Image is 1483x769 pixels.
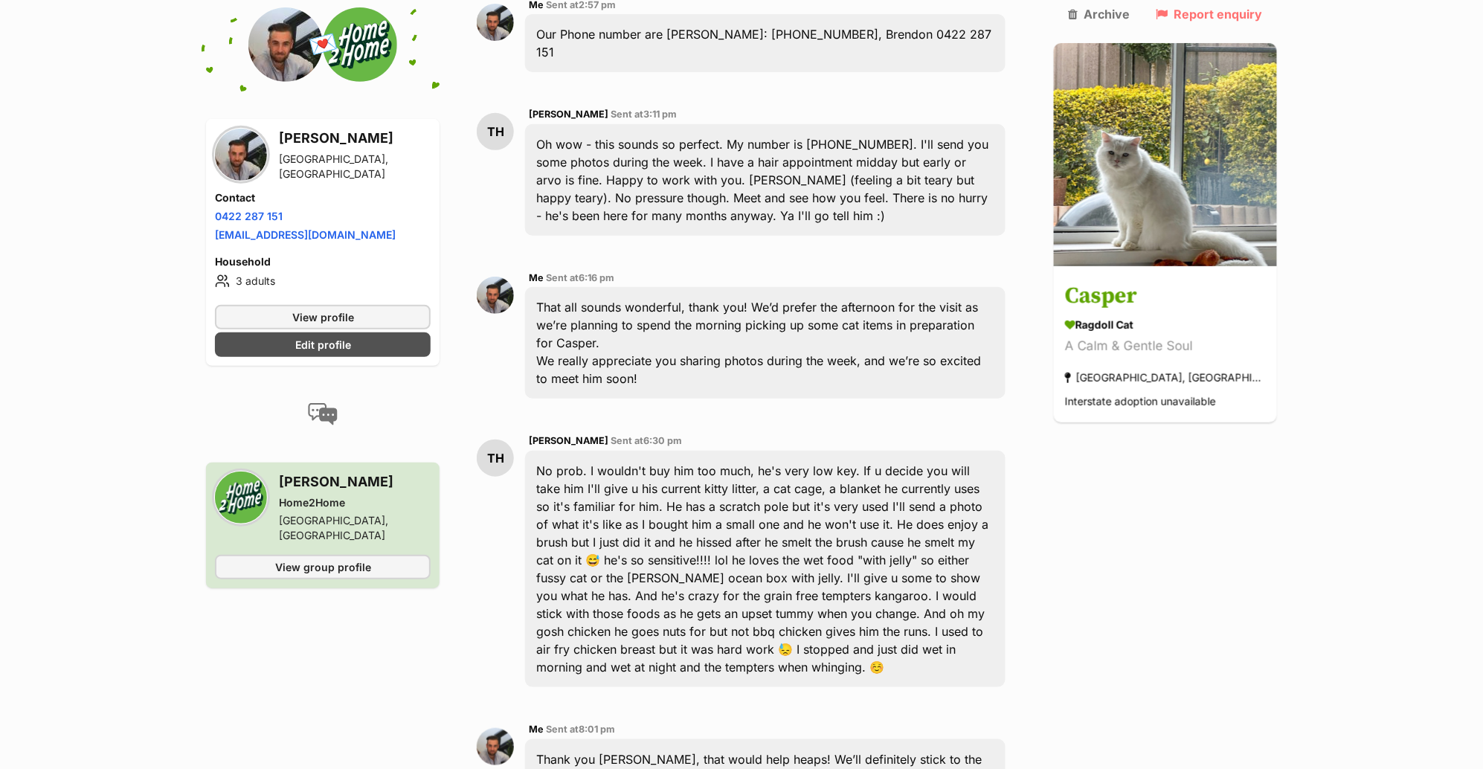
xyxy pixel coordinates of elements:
[1065,396,1216,408] span: Interstate adoption unavailable
[525,287,1006,399] div: That all sounds wonderful, thank you! We’d prefer the afternoon for the visit as we’re planning t...
[1065,368,1266,388] div: [GEOGRAPHIC_DATA], [GEOGRAPHIC_DATA]
[477,440,514,477] div: TH
[1069,7,1130,21] a: Archive
[279,472,431,492] h3: [PERSON_NAME]
[215,305,431,329] a: View profile
[306,29,340,61] span: 💌
[275,559,371,575] span: View group profile
[215,332,431,357] a: Edit profile
[546,724,615,735] span: Sent at
[643,435,682,446] span: 6:30 pm
[477,728,514,765] img: Joshua Hewitt profile pic
[477,277,514,314] img: Joshua Hewitt profile pic
[1065,337,1266,357] div: A Calm & Gentle Soul
[279,513,431,543] div: [GEOGRAPHIC_DATA], [GEOGRAPHIC_DATA]
[215,555,431,579] a: View group profile
[529,109,608,120] span: [PERSON_NAME]
[215,210,283,222] a: 0422 287 151
[215,272,431,290] li: 3 adults
[611,109,677,120] span: Sent at
[525,14,1006,72] div: Our Phone number are [PERSON_NAME]: [PHONE_NUMBER], Brendon 0422 287 151
[579,272,614,283] span: 6:16 pm
[215,254,431,269] h4: Household
[1054,43,1277,266] img: Casper
[1054,269,1277,423] a: Casper Ragdoll Cat A Calm & Gentle Soul [GEOGRAPHIC_DATA], [GEOGRAPHIC_DATA] Interstate adoption ...
[546,272,614,283] span: Sent at
[579,724,615,735] span: 8:01 pm
[295,337,351,353] span: Edit profile
[279,152,431,181] div: [GEOGRAPHIC_DATA], [GEOGRAPHIC_DATA]
[529,435,608,446] span: [PERSON_NAME]
[248,7,323,82] img: Joshua Hewitt profile pic
[215,190,431,205] h4: Contact
[308,403,338,425] img: conversation-icon-4a6f8262b818ee0b60e3300018af0b2d0b884aa5de6e9bcb8d3d4eeb1a70a7c4.svg
[529,724,544,735] span: Me
[279,495,431,510] div: Home2Home
[279,128,431,149] h3: [PERSON_NAME]
[292,309,354,325] span: View profile
[525,451,1006,687] div: No prob. I wouldn't buy him too much, he's very low key. If u decide you will take him I'll give ...
[215,129,267,181] img: Joshua Hewitt profile pic
[611,435,682,446] span: Sent at
[525,124,1006,236] div: Oh wow - this sounds so perfect. My number is [PHONE_NUMBER]. I'll send you some photos during th...
[1065,280,1266,314] h3: Casper
[529,272,544,283] span: Me
[215,472,267,524] img: Home2Home profile pic
[477,113,514,150] div: TH
[215,228,396,241] a: [EMAIL_ADDRESS][DOMAIN_NAME]
[477,4,514,41] img: Joshua Hewitt profile pic
[323,7,397,82] img: Home2Home profile pic
[643,109,677,120] span: 3:11 pm
[1156,7,1262,21] a: Report enquiry
[1065,318,1266,333] div: Ragdoll Cat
